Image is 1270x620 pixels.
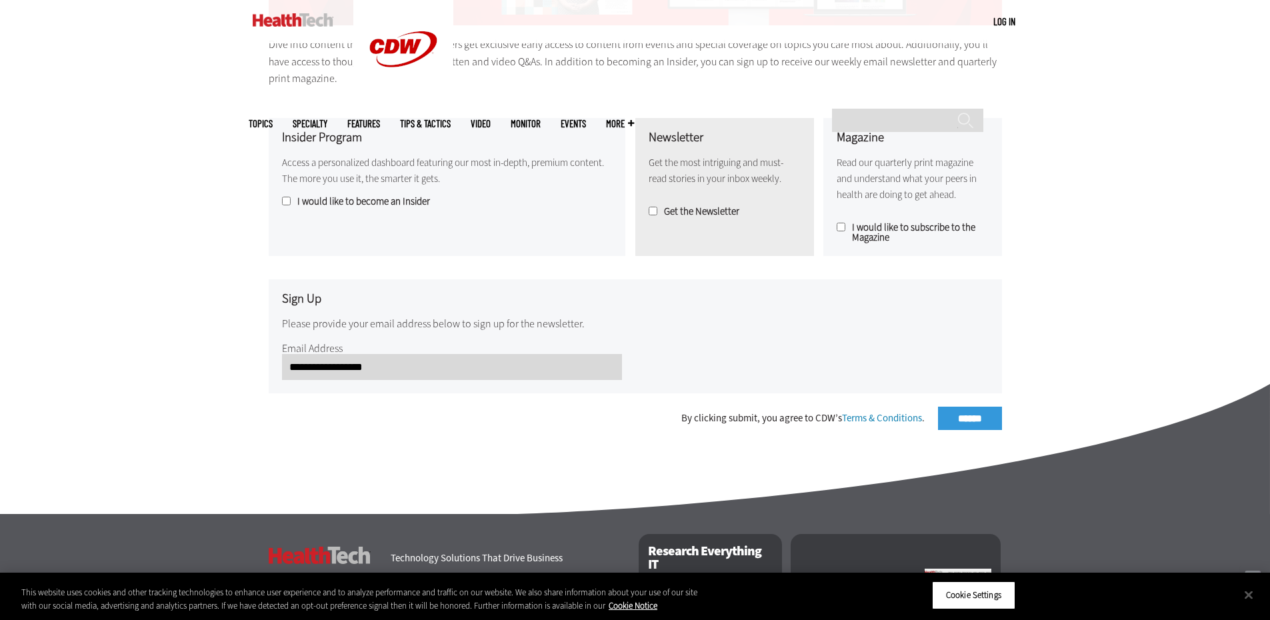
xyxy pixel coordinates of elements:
[837,131,989,144] h3: Magazine
[21,586,699,612] div: This website uses cookies and other tracking technologies to enhance user experience and to analy...
[282,197,612,207] label: I would like to become an Insider
[842,411,922,425] a: Terms & Conditions
[400,119,451,129] a: Tips & Tactics
[609,600,657,611] a: More information about your privacy
[639,534,782,582] h2: Research Everything IT
[282,315,989,333] p: Please provide your email address below to sign up for the newsletter.
[837,223,989,243] label: I would like to subscribe to the Magazine
[353,88,453,102] a: CDW
[282,341,343,355] label: Email Address
[649,207,801,217] label: Get the Newsletter
[649,155,801,187] p: Get the most intriguing and must-read stories in your inbox weekly.
[606,119,634,129] span: More
[293,119,327,129] span: Specialty
[511,119,541,129] a: MonITor
[932,581,1015,609] button: Cookie Settings
[993,15,1015,29] div: User menu
[1234,580,1263,609] button: Close
[269,547,371,564] h3: HealthTech
[681,413,925,423] div: By clicking submit, you agree to CDW’s .
[471,119,491,129] a: Video
[347,119,380,129] a: Features
[249,119,273,129] span: Topics
[837,155,989,203] p: Read our quarterly print magazine and understand what your peers in health are doing to get ahead.
[253,13,333,27] img: Home
[391,553,622,563] h4: Technology Solutions That Drive Business
[993,15,1015,27] a: Log in
[282,155,612,187] p: Access a personalized dashboard featuring our most in-depth, premium content. The more you use it...
[561,119,586,129] a: Events
[282,293,989,305] h3: Sign Up
[649,131,801,144] h3: Newsletter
